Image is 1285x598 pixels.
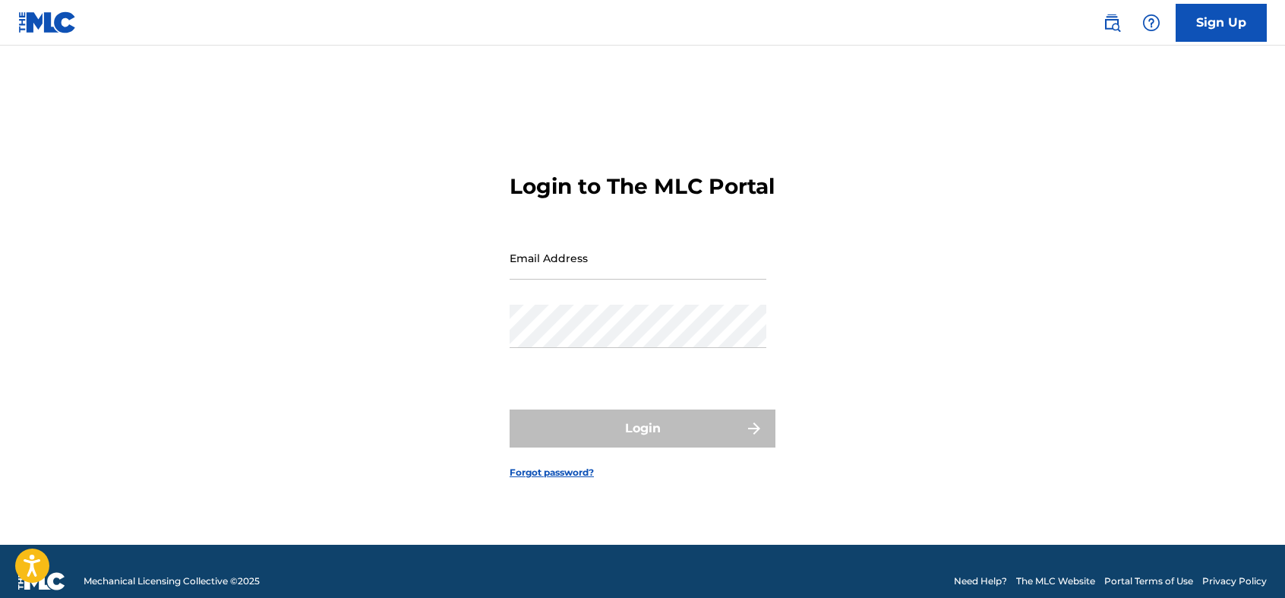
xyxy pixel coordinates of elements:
[1136,8,1167,38] div: Help
[510,173,775,200] h3: Login to The MLC Portal
[1202,574,1267,588] a: Privacy Policy
[1103,14,1121,32] img: search
[18,11,77,33] img: MLC Logo
[1104,574,1193,588] a: Portal Terms of Use
[1097,8,1127,38] a: Public Search
[18,572,65,590] img: logo
[510,466,594,479] a: Forgot password?
[1142,14,1160,32] img: help
[954,574,1007,588] a: Need Help?
[1176,4,1267,42] a: Sign Up
[1016,574,1095,588] a: The MLC Website
[84,574,260,588] span: Mechanical Licensing Collective © 2025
